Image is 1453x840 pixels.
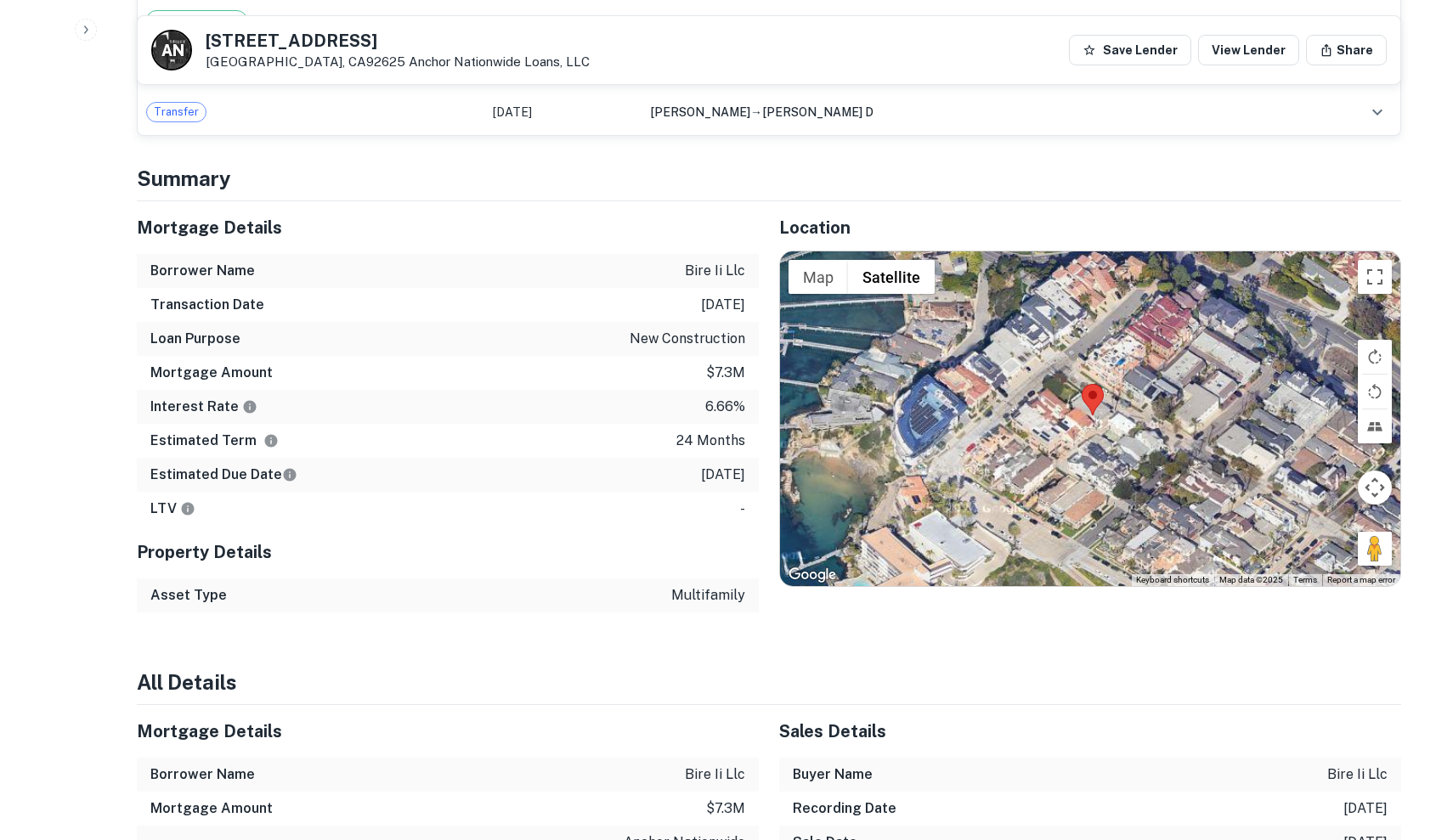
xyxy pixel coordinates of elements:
a: A N [151,30,192,70]
p: 6.66% [705,397,745,417]
button: Keyboard shortcuts [1136,574,1209,586]
img: Google [784,564,840,586]
a: Open this area in Google Maps (opens a new window) [784,564,840,586]
h4: All Details [137,667,1401,697]
h6: Recording Date [793,798,896,819]
svg: LTVs displayed on the website are for informational purposes only and may be reported incorrectly... [180,501,195,516]
h6: LTV [150,499,195,519]
p: $7.3m [706,363,745,383]
p: A N [161,39,183,62]
h6: Loan Purpose [150,329,240,349]
div: → [650,11,1311,30]
a: Report a map error [1327,575,1395,584]
h5: Location [779,215,1401,240]
p: [GEOGRAPHIC_DATA], CA92625 [206,54,590,70]
span: [PERSON_NAME] family living trust [650,14,857,27]
button: Drag Pegman onto the map to open Street View [1358,532,1392,566]
button: expand row [1363,6,1392,35]
h6: Interest Rate [150,397,257,417]
h6: Borrower Name [150,764,255,785]
div: → [650,103,1311,121]
p: [DATE] [701,465,745,485]
button: expand row [1363,98,1392,127]
button: Tilt map [1358,409,1392,443]
span: Transfer [147,104,206,121]
h6: Transaction Date [150,295,264,315]
h4: Summary [137,163,1401,194]
a: Terms (opens in new tab) [1293,575,1317,584]
button: Show street map [789,260,848,294]
button: Show satellite imagery [848,260,935,294]
a: Anchor Nationwide Loans, LLC [409,54,590,69]
p: $7.3m [706,798,745,819]
button: Share [1306,35,1387,65]
td: [DATE] [484,89,642,135]
h5: Mortgage Details [137,719,759,744]
h6: Mortgage Amount [150,798,273,819]
button: Rotate map clockwise [1358,340,1392,374]
p: new construction [630,329,745,349]
svg: Term is based on a standard schedule for this type of loan. [263,433,279,448]
span: [PERSON_NAME] [650,105,750,119]
h6: Estimated Due Date [150,465,297,485]
h6: Buyer Name [793,764,873,785]
h5: [STREET_ADDRESS] [206,32,590,49]
h6: Borrower Name [150,261,255,281]
p: bire ii llc [685,261,745,281]
span: [PERSON_NAME] d [762,105,873,119]
h6: Asset Type [150,585,227,606]
svg: The interest rates displayed on the website are for informational purposes only and may be report... [242,399,257,414]
p: bire ii llc [1327,764,1388,785]
h5: Property Details [137,539,759,565]
button: Save Lender [1069,35,1191,65]
p: multifamily [671,585,745,606]
span: [PERSON_NAME] [869,14,970,27]
button: Map camera controls [1358,471,1392,505]
svg: Estimate is based on a standard schedule for this type of loan. [282,467,297,482]
p: [DATE] [1343,798,1388,819]
button: Rotate map counterclockwise [1358,375,1392,409]
p: 24 months [676,431,745,451]
button: Toggle fullscreen view [1358,260,1392,294]
p: [DATE] [701,295,745,315]
h5: Mortgage Details [137,215,759,240]
span: Mortgage + Sale [147,12,246,29]
p: bire ii llc [685,764,745,785]
p: - [740,499,745,519]
h5: Sales Details [779,719,1401,744]
span: Map data ©2025 [1219,575,1283,584]
h6: Estimated Term [150,431,279,451]
a: View Lender [1198,35,1299,65]
iframe: Chat Widget [1368,704,1453,786]
h6: Mortgage Amount [150,363,273,383]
